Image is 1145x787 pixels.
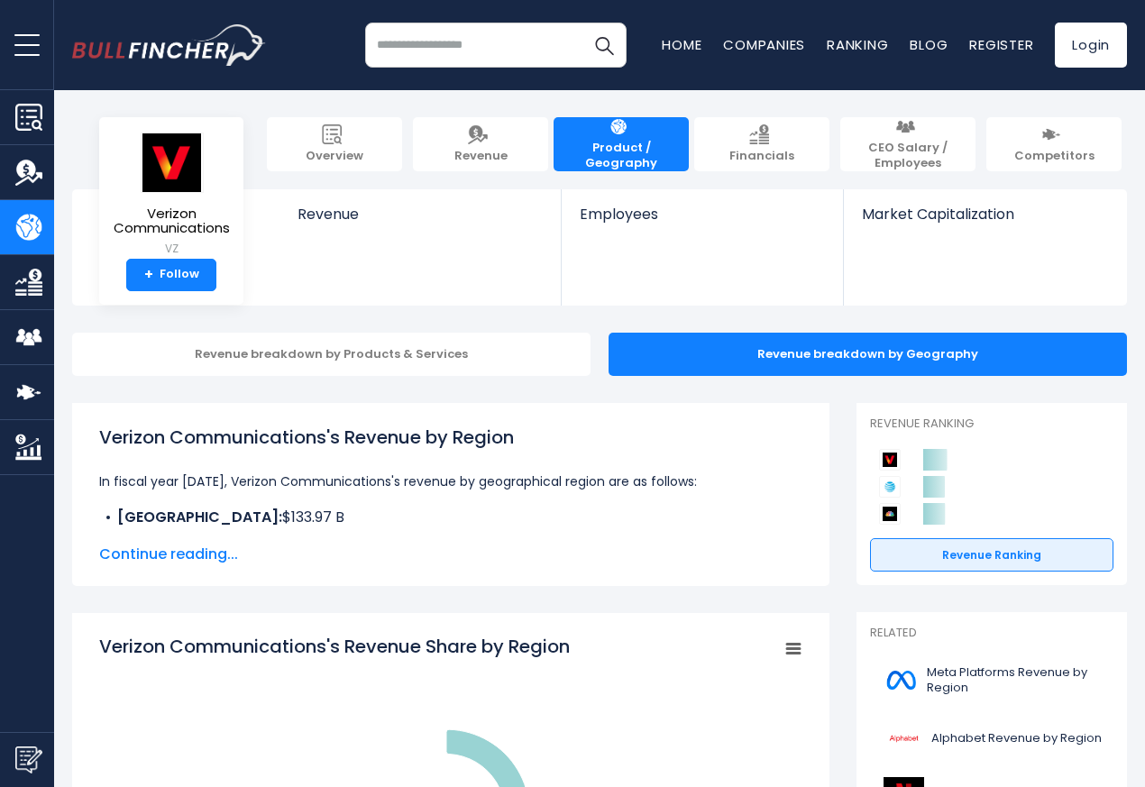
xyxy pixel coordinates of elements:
[72,333,591,376] div: Revenue breakdown by Products & Services
[562,189,842,253] a: Employees
[144,267,153,283] strong: +
[267,117,402,171] a: Overview
[723,35,805,54] a: Companies
[849,141,966,171] span: CEO Salary / Employees
[563,141,680,171] span: Product / Geography
[881,660,921,700] img: META logo
[582,23,627,68] button: Search
[126,259,216,291] a: +Follow
[413,117,548,171] a: Revenue
[72,24,266,66] img: bullfincher logo
[306,149,363,164] span: Overview
[114,241,230,257] small: VZ
[927,665,1103,696] span: Meta Platforms Revenue by Region
[580,206,824,223] span: Employees
[879,503,901,525] img: Comcast Corporation competitors logo
[99,471,802,492] p: In fiscal year [DATE], Verizon Communications's revenue by geographical region are as follows:
[117,507,282,527] b: [GEOGRAPHIC_DATA]:
[844,189,1125,253] a: Market Capitalization
[298,206,544,223] span: Revenue
[870,655,1113,705] a: Meta Platforms Revenue by Region
[870,714,1113,764] a: Alphabet Revenue by Region
[986,117,1122,171] a: Competitors
[870,416,1113,432] p: Revenue Ranking
[609,333,1127,376] div: Revenue breakdown by Geography
[113,132,231,259] a: Verizon Communications VZ
[454,149,508,164] span: Revenue
[870,626,1113,641] p: Related
[729,149,794,164] span: Financials
[879,476,901,498] img: AT&T competitors logo
[99,634,570,659] tspan: Verizon Communications's Revenue Share by Region
[910,35,948,54] a: Blog
[99,424,802,451] h1: Verizon Communications's Revenue by Region
[840,117,976,171] a: CEO Salary / Employees
[827,35,888,54] a: Ranking
[879,449,901,471] img: Verizon Communications competitors logo
[99,544,802,565] span: Continue reading...
[969,35,1033,54] a: Register
[662,35,701,54] a: Home
[72,24,266,66] a: Go to homepage
[99,507,802,528] li: $133.97 B
[1055,23,1127,68] a: Login
[554,117,689,171] a: Product / Geography
[870,538,1113,572] a: Revenue Ranking
[931,731,1102,746] span: Alphabet Revenue by Region
[694,117,829,171] a: Financials
[881,718,926,759] img: GOOGL logo
[279,189,562,253] a: Revenue
[862,206,1107,223] span: Market Capitalization
[114,206,230,236] span: Verizon Communications
[1014,149,1095,164] span: Competitors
